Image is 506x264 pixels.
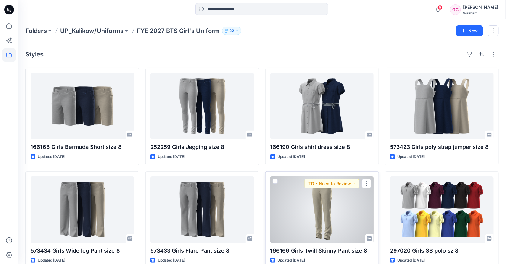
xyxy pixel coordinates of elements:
h4: Styles [25,51,44,58]
p: Updated [DATE] [158,154,185,160]
a: 252259 Girls Jegging size 8 [150,73,254,139]
p: Updated [DATE] [38,154,65,160]
p: Updated [DATE] [278,257,305,264]
a: 573433 Girls Flare Pant size 8 [150,176,254,243]
p: Updated [DATE] [397,257,425,264]
p: 166166 Girls Twill Skinny Pant size 8 [270,246,374,255]
p: Updated [DATE] [158,257,185,264]
p: 252259 Girls Jegging size 8 [150,143,254,151]
p: 573433 Girls Flare Pant size 8 [150,246,254,255]
button: 22 [222,27,241,35]
p: 166168 Girls Bermuda Short size 8 [31,143,134,151]
button: New [456,25,483,36]
div: GC [450,4,461,15]
p: FYE 2027 BTS Girl's Uniform [137,27,220,35]
span: 5 [438,5,443,10]
a: UP_Kalikow/Uniforms [60,27,124,35]
a: 166168 Girls Bermuda Short size 8 [31,73,134,139]
p: 297020 Girls SS polo sz 8 [390,246,494,255]
a: 297020 Girls SS polo sz 8 [390,176,494,243]
div: [PERSON_NAME] [463,4,498,11]
a: 166166 Girls Twill Skinny Pant size 8 [270,176,374,243]
a: 573423 Girls poly strap jumper size 8 [390,73,494,139]
div: Walmart [463,11,498,15]
p: 573434 Girls Wide leg Pant size 8 [31,246,134,255]
a: 166190 Girls shirt dress size 8 [270,73,374,139]
a: 573434 Girls Wide leg Pant size 8 [31,176,134,243]
p: 22 [230,27,234,34]
p: 166190 Girls shirt dress size 8 [270,143,374,151]
p: Updated [DATE] [397,154,425,160]
p: Updated [DATE] [38,257,65,264]
p: Updated [DATE] [278,154,305,160]
p: 573423 Girls poly strap jumper size 8 [390,143,494,151]
a: Folders [25,27,47,35]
